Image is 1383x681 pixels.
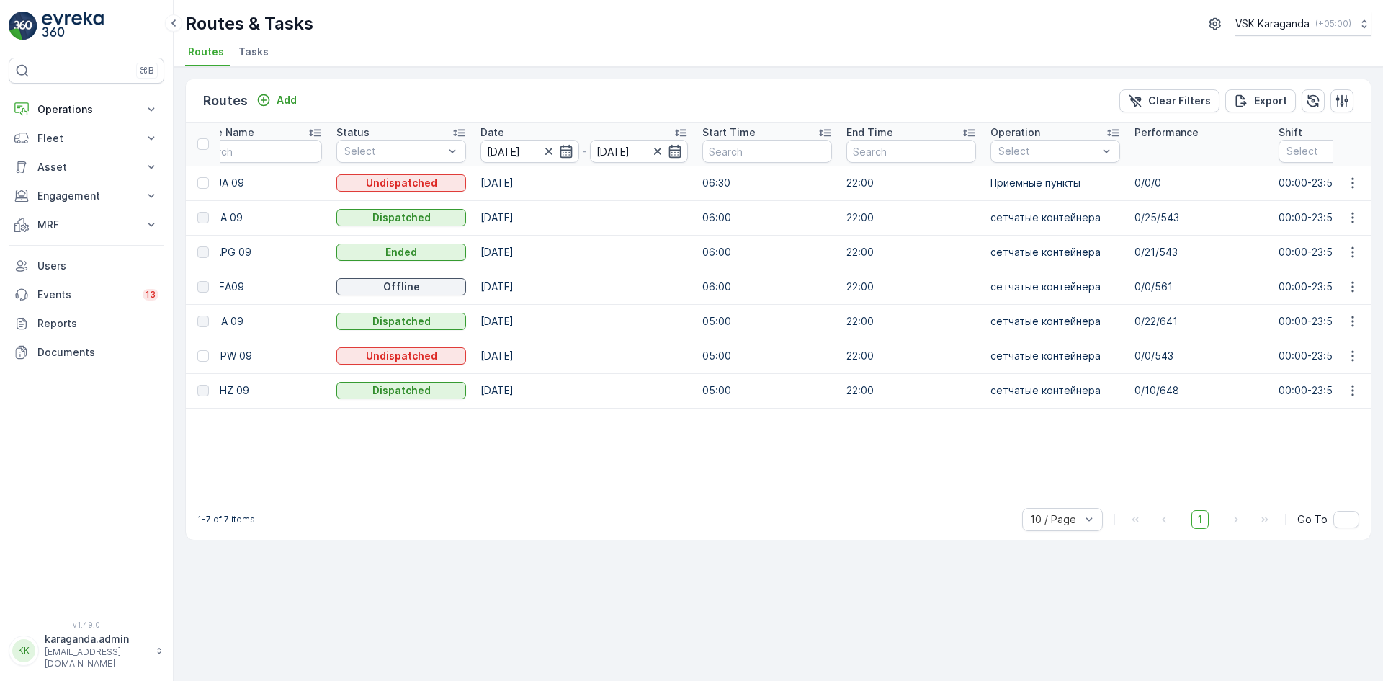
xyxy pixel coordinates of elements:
[37,259,158,273] p: Users
[590,140,689,163] input: dd/mm/yyyy
[185,12,313,35] p: Routes & Tasks
[336,209,466,226] button: Dispatched
[37,102,135,117] p: Operations
[185,200,329,235] td: 153 IJA 09
[839,270,983,304] td: 22:00
[695,166,839,200] td: 06:30
[998,144,1098,159] p: Select
[1235,17,1310,31] p: VSK Karaganda
[366,349,437,363] p: Undispatched
[839,373,983,408] td: 22:00
[336,174,466,192] button: Undispatched
[37,160,135,174] p: Asset
[1119,89,1219,112] button: Clear Filters
[197,177,209,189] div: Toggle Row Selected
[1235,12,1371,36] button: VSK Karaganda(+05:00)
[1191,510,1209,529] span: 1
[990,125,1040,140] p: Operation
[197,316,209,327] div: Toggle Row Selected
[1279,125,1302,140] p: Shift
[473,304,695,339] td: [DATE]
[197,514,255,525] p: 1-7 of 7 items
[336,382,466,399] button: Dispatched
[1315,18,1351,30] p: ( +05:00 )
[146,289,156,301] p: 13
[480,125,504,140] p: Date
[983,235,1127,270] td: сетчатыe контейнера
[37,218,135,232] p: MRF
[9,153,164,182] button: Asset
[9,338,164,367] a: Documents
[37,189,135,203] p: Engagement
[983,339,1127,373] td: сетчатыe контейнера
[983,200,1127,235] td: сетчатыe контейнера
[277,93,297,107] p: Add
[9,210,164,239] button: MRF
[839,200,983,235] td: 22:00
[1127,339,1271,373] td: 0/0/543
[1127,200,1271,235] td: 0/25/543
[9,182,164,210] button: Engagement
[372,210,431,225] p: Dispatched
[983,166,1127,200] td: Приемные пункты
[203,91,248,111] p: Routes
[185,304,329,339] td: 351 IZA 09
[473,373,695,408] td: [DATE]
[336,347,466,365] button: Undispatched
[45,646,148,669] p: [EMAIL_ADDRESS][DOMAIN_NAME]
[45,632,148,646] p: karaganda.admin
[37,131,135,146] p: Fleet
[197,350,209,362] div: Toggle Row Selected
[695,339,839,373] td: 05:00
[37,345,158,360] p: Documents
[1127,166,1271,200] td: 0/0/0
[9,632,164,669] button: KKkaraganda.admin[EMAIL_ADDRESS][DOMAIN_NAME]
[366,176,437,190] p: Undispatched
[188,45,224,59] span: Routes
[185,166,329,200] td: 053 IJA 09
[336,244,466,261] button: Ended
[1134,125,1199,140] p: Performance
[473,166,695,200] td: [DATE]
[695,200,839,235] td: 06:00
[983,270,1127,304] td: сетчатыe контейнера
[238,45,269,59] span: Tasks
[1127,270,1271,304] td: 0/0/561
[197,246,209,258] div: Toggle Row Selected
[1127,235,1271,270] td: 0/21/543
[372,314,431,329] p: Dispatched
[140,65,154,76] p: ⌘B
[385,245,417,259] p: Ended
[185,235,329,270] td: 470 APG 09
[9,124,164,153] button: Fleet
[582,143,587,160] p: -
[383,280,420,294] p: Offline
[695,373,839,408] td: 05:00
[336,125,370,140] p: Status
[197,281,209,293] div: Toggle Row Selected
[480,140,579,163] input: dd/mm/yyyy
[1254,94,1287,108] p: Export
[185,373,329,408] td: 742 AHZ 09
[695,270,839,304] td: 06:00
[839,166,983,200] td: 22:00
[473,270,695,304] td: [DATE]
[473,200,695,235] td: [DATE]
[702,140,832,163] input: Search
[839,235,983,270] td: 22:00
[192,140,322,163] input: Search
[185,270,329,304] td: 094TEA09
[9,12,37,40] img: logo
[846,140,976,163] input: Search
[192,125,254,140] p: Route Name
[473,339,695,373] td: [DATE]
[9,620,164,629] span: v 1.49.0
[9,95,164,124] button: Operations
[9,309,164,338] a: Reports
[473,235,695,270] td: [DATE]
[37,288,134,302] p: Events
[336,278,466,295] button: Offline
[9,252,164,280] a: Users
[372,383,431,398] p: Dispatched
[983,373,1127,408] td: сетчатыe контейнера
